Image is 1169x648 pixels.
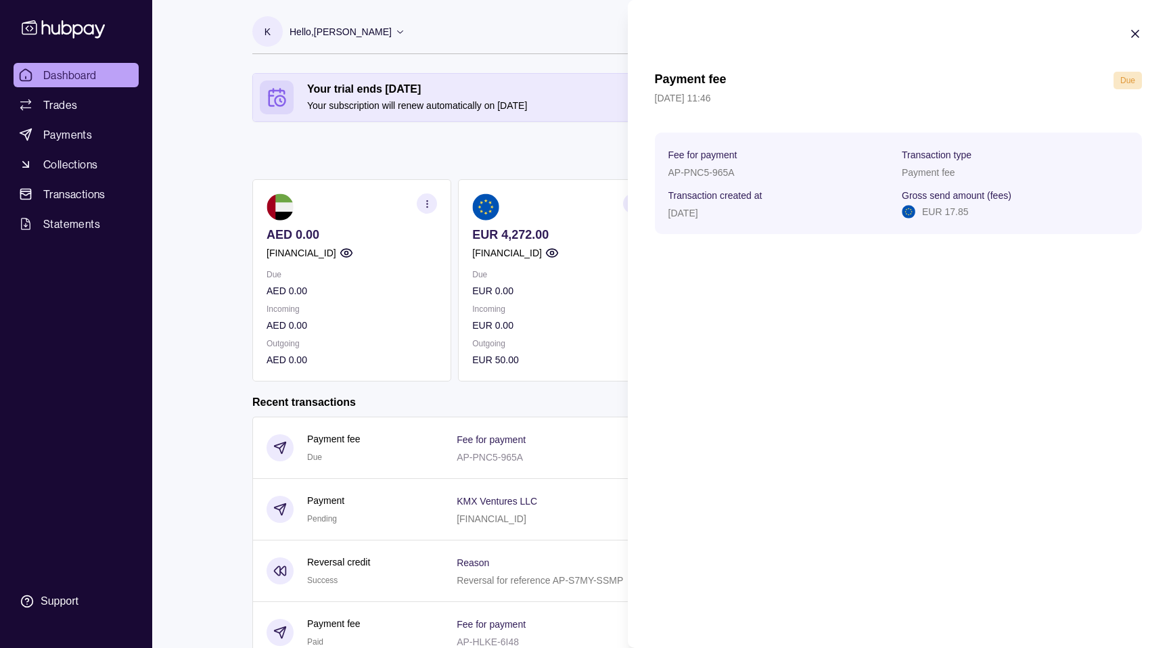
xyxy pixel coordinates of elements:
[655,72,727,89] h1: Payment fee
[902,205,915,218] img: eu
[668,149,737,160] p: Fee for payment
[902,149,971,160] p: Transaction type
[902,167,955,178] p: Payment fee
[655,91,1142,106] p: [DATE] 11:46
[902,190,1011,201] p: Gross send amount (fees)
[922,204,968,219] p: EUR 17.85
[1120,76,1135,85] span: Due
[668,208,698,218] p: [DATE]
[668,167,735,178] p: AP-PNC5-965A
[668,190,762,201] p: Transaction created at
